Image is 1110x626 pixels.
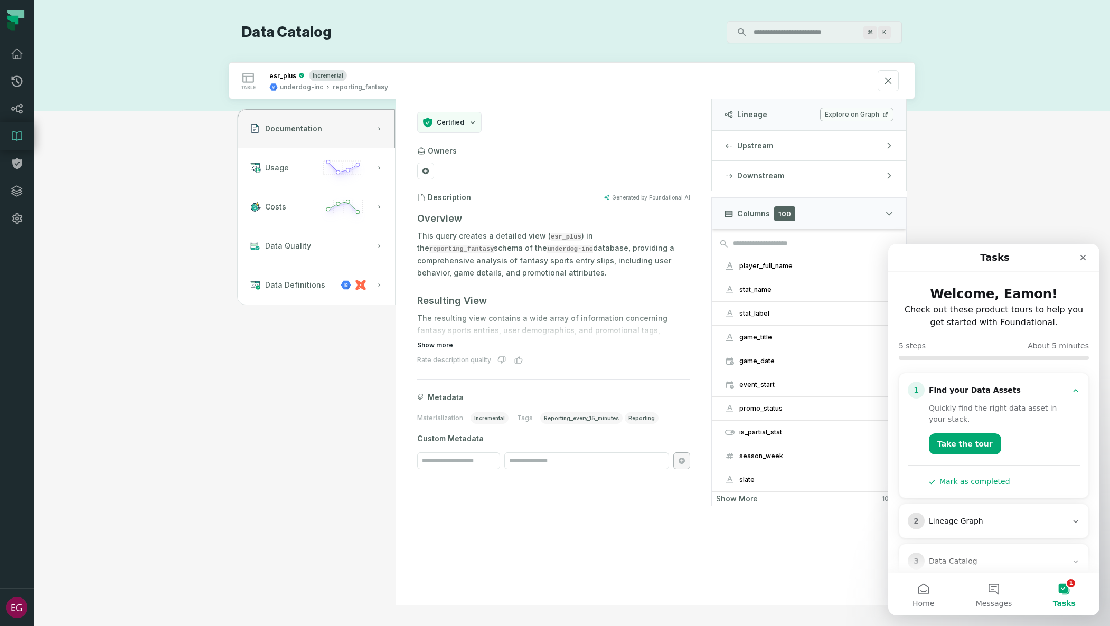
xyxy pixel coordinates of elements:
[888,244,1099,615] iframe: Intercom live chat
[725,475,735,485] span: string
[712,397,906,420] button: promo_status
[712,421,906,444] button: is_partial_stat
[712,161,906,191] button: Downstream
[417,293,690,308] h3: Resulting View
[712,349,906,373] button: game_date
[725,261,735,271] span: string
[725,308,735,319] span: string
[417,211,690,226] h3: Overview
[739,404,893,413] div: promo_status
[417,312,690,361] p: The resulting view contains a wide array of information concerning fantasy sports entries, user d...
[280,83,323,91] div: underdog-inc
[417,341,453,349] button: Show more
[712,444,906,468] button: season_week
[517,414,533,422] span: Tags
[716,494,758,504] span: Show more
[739,476,893,484] div: slate
[309,70,347,81] span: incremental
[712,254,906,278] button: player_full_name
[725,380,735,390] span: timestamp
[739,452,893,460] div: season_week
[712,492,906,506] button: Show more10/100
[333,83,388,91] div: reporting_fantasy
[428,192,471,203] h3: Description
[739,381,893,389] div: event_start
[712,302,906,325] button: stat_label
[712,326,906,349] button: game_title
[712,468,906,491] button: slate
[739,286,893,294] div: stat_name
[739,309,893,318] div: stat_label
[712,373,906,396] button: event_start
[774,206,795,221] span: 100
[863,26,877,39] span: Press ⌘ + K to focus the search bar
[604,194,690,201] button: Generated by Foundational AI
[711,197,907,229] button: Columns100
[296,70,305,81] div: Certified
[417,356,491,364] div: Rate description quality
[712,278,906,301] button: stat_name
[725,284,735,295] span: string
[429,245,494,253] code: reporting_fantasy
[428,392,464,403] span: Metadata
[417,230,690,279] p: This query creates a detailed view ( ) in the schema of the database, providing a comprehensive a...
[739,428,893,437] div: is_partial_stat
[737,109,767,120] span: Lineage
[739,357,893,365] div: game_date
[712,131,906,160] button: Upstream
[725,427,735,438] span: boolean
[6,597,27,618] img: avatar of Eamon Glackin
[242,23,332,42] h1: Data Catalog
[737,170,784,181] span: Downstream
[265,241,311,251] span: Data Quality
[551,233,581,241] code: esr_plus
[417,414,463,422] span: Materialization
[265,202,286,212] span: Costs
[739,333,893,342] div: game_title
[737,208,770,219] span: Columns
[417,433,690,444] span: Custom Metadata
[725,403,735,414] span: string
[725,451,735,461] span: integer
[625,412,659,424] span: reporting
[725,332,735,343] span: string
[437,118,464,127] span: Certified
[882,495,902,503] span: 10 / 100
[265,280,325,290] span: Data Definitions
[739,262,893,270] div: player_full_name
[878,26,891,39] span: Press ⌘ + K to focus the search bar
[725,356,735,366] span: date
[229,63,915,99] button: tableincrementalunderdog-increporting_fantasy
[737,140,773,151] span: Upstream
[265,124,322,134] span: Documentation
[265,163,289,173] span: Usage
[417,112,482,133] button: Change certification
[820,108,893,121] a: Explore on Graph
